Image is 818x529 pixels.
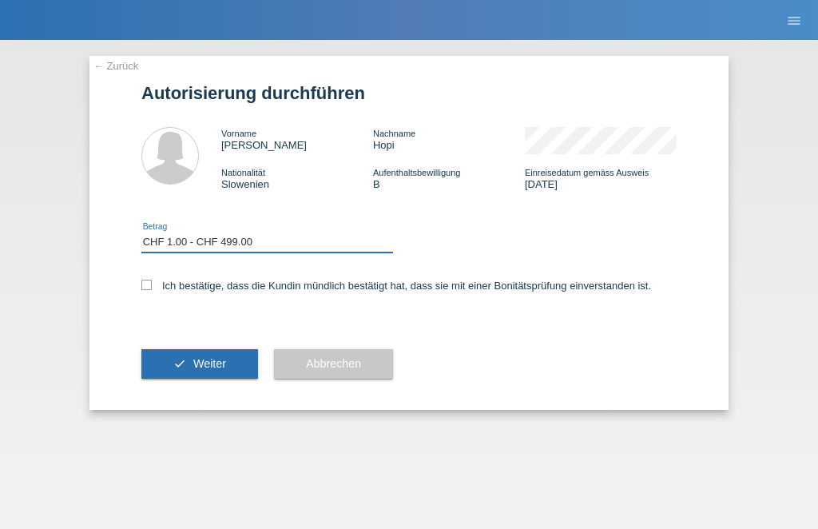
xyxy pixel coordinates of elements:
[173,357,186,370] i: check
[221,166,373,190] div: Slowenien
[93,60,138,72] a: ← Zurück
[141,83,677,103] h1: Autorisierung durchführen
[373,129,415,138] span: Nachname
[221,129,256,138] span: Vorname
[221,168,265,177] span: Nationalität
[193,357,226,370] span: Weiter
[274,349,393,380] button: Abbrechen
[221,127,373,151] div: [PERSON_NAME]
[141,349,258,380] button: check Weiter
[373,168,460,177] span: Aufenthaltsbewilligung
[141,280,651,292] label: Ich bestätige, dass die Kundin mündlich bestätigt hat, dass sie mit einer Bonitätsprüfung einvers...
[778,15,810,25] a: menu
[525,168,649,177] span: Einreisedatum gemäss Ausweis
[373,127,525,151] div: Hopi
[306,357,361,370] span: Abbrechen
[525,166,677,190] div: [DATE]
[373,166,525,190] div: B
[786,13,802,29] i: menu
